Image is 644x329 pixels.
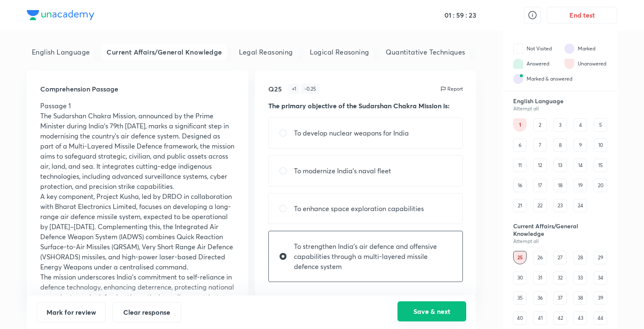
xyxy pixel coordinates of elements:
div: Quantitative Techniques [381,44,470,60]
div: Legal Reasoning [234,44,298,60]
div: 30 [513,271,527,285]
div: 33 [574,271,587,285]
img: attempt state [564,44,574,54]
div: Marked & answered [527,75,572,83]
div: 42 [553,311,567,325]
div: 29 [594,251,607,264]
h5: 01 : [444,11,454,19]
div: 10 [594,138,607,152]
div: 24 [574,199,587,212]
div: 7 [533,138,547,152]
img: attempt state [513,44,523,54]
h6: Current Affairs/General Knowledge [513,222,607,238]
div: 18 [553,179,567,192]
div: 39 [594,291,607,305]
h5: 59 : [454,11,467,19]
div: Attempt all [513,106,607,112]
p: To strengthen India’s air defence and offensive capabilities through a multi-layered missile defe... [294,241,452,272]
p: To enhance space exploration capabilities [294,204,424,214]
div: 20 [594,179,607,192]
div: Logical Reasoning [305,44,374,60]
div: 44 [594,311,607,325]
div: 37 [553,291,567,305]
div: Marked [578,45,595,52]
div: Answered [527,60,549,68]
div: 5 [594,118,607,132]
div: 40 [513,311,527,325]
p: The mission underscores India’s commitment to self-reliance in defence technology, enhancing dete... [40,272,235,312]
div: 15 [594,159,607,172]
div: 17 [533,179,547,192]
div: 27 [553,251,567,264]
div: 16 [513,179,527,192]
div: English Language [27,44,95,60]
h5: Comprehension Passage [40,84,235,94]
p: Passage 1 [40,101,235,111]
div: Not Visited [527,45,552,52]
img: attempt state [564,59,574,69]
div: 12 [533,159,547,172]
div: 4 [574,118,587,132]
div: 8 [553,138,567,152]
img: attempt state [513,59,523,69]
div: 13 [553,159,567,172]
div: 21 [513,199,527,212]
div: 31 [533,271,547,285]
div: Unanswered [578,60,606,68]
button: End test [547,7,617,23]
div: 41 [533,311,547,325]
p: To develop nuclear weapons for India [294,128,409,138]
div: 23 [553,199,567,212]
div: + 1 [288,84,299,94]
div: 35 [513,291,527,305]
img: attempt state [513,74,523,84]
button: Mark for review [37,302,106,322]
div: 28 [574,251,587,264]
strong: The primary objective of the Sudarshan Chakra Mission is: [268,101,449,110]
div: 1 [513,118,527,132]
div: 32 [553,271,567,285]
div: 36 [533,291,547,305]
div: 11 [513,159,527,172]
div: 3 [553,118,567,132]
div: 19 [574,179,587,192]
button: Save & next [397,301,466,321]
div: 43 [574,311,587,325]
div: 38 [574,291,587,305]
p: The Sudarshan Chakra Mission, announced by the Prime Minister during India’s 79th [DATE], marks a... [40,111,235,191]
div: - 0.25 [301,84,319,94]
p: A key component, Project Kusha, led by DRDO in collaboration with Bharat Electronics Limited, foc... [40,191,235,272]
button: Clear response [112,302,181,322]
h5: Q25 [268,84,282,94]
h5: 23 [467,11,476,19]
div: Attempt all [513,238,607,244]
div: 26 [533,251,547,264]
div: 14 [574,159,587,172]
div: 34 [594,271,607,285]
p: To modernize India’s naval fleet [294,166,391,176]
div: 2 [533,118,547,132]
div: 6 [513,138,527,152]
p: Report [447,85,463,93]
img: report icon [440,86,447,92]
h6: English Language [513,97,607,105]
div: 22 [533,199,547,212]
div: Current Affairs/General Knowledge [101,44,227,60]
div: 9 [574,138,587,152]
div: 25 [513,251,527,264]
